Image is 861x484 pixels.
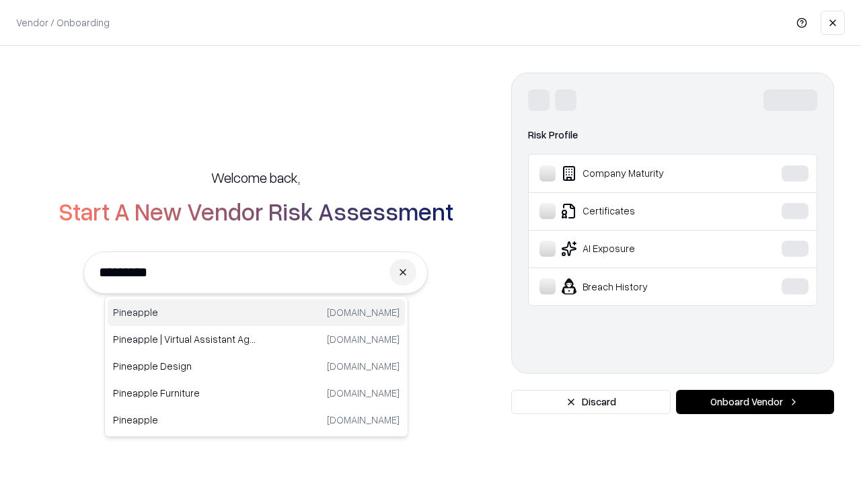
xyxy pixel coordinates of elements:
[511,390,671,414] button: Discard
[104,296,408,437] div: Suggestions
[327,386,400,400] p: [DOMAIN_NAME]
[327,332,400,346] p: [DOMAIN_NAME]
[113,413,256,427] p: Pineapple
[327,359,400,373] p: [DOMAIN_NAME]
[113,305,256,319] p: Pineapple
[59,198,453,225] h2: Start A New Vendor Risk Assessment
[113,359,256,373] p: Pineapple Design
[113,386,256,400] p: Pineapple Furniture
[528,127,817,143] div: Risk Profile
[539,165,741,182] div: Company Maturity
[676,390,834,414] button: Onboard Vendor
[327,305,400,319] p: [DOMAIN_NAME]
[113,332,256,346] p: Pineapple | Virtual Assistant Agency
[539,278,741,294] div: Breach History
[539,203,741,219] div: Certificates
[327,413,400,427] p: [DOMAIN_NAME]
[16,15,110,30] p: Vendor / Onboarding
[539,241,741,257] div: AI Exposure
[211,168,300,187] h5: Welcome back,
